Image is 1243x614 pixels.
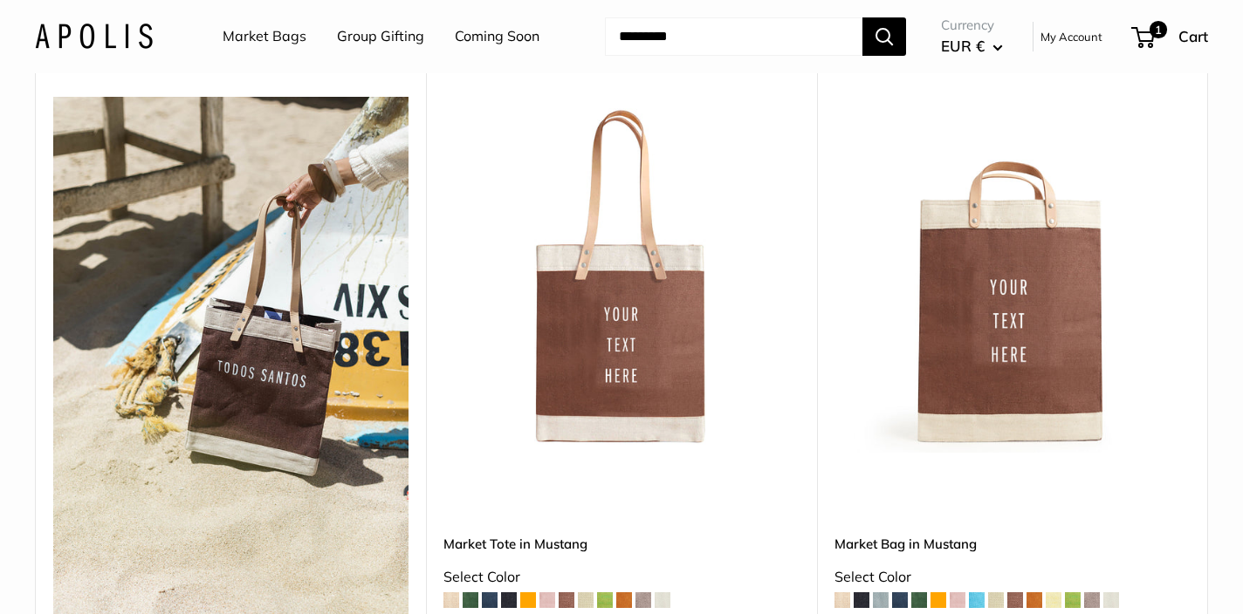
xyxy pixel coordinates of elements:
[834,564,1190,590] div: Select Color
[834,97,1190,452] img: Market Bag in Mustang
[1150,21,1167,38] span: 1
[605,17,862,56] input: Search...
[443,564,799,590] div: Select Color
[35,24,153,49] img: Apolis
[337,24,424,50] a: Group Gifting
[941,37,985,55] span: EUR €
[443,97,799,452] a: Market Tote in MustangMarket Tote in Mustang
[941,13,1003,38] span: Currency
[862,17,906,56] button: Search
[1133,23,1208,51] a: 1 Cart
[941,32,1003,60] button: EUR €
[443,97,799,452] img: Market Tote in Mustang
[1040,26,1102,47] a: My Account
[834,97,1190,452] a: Market Bag in MustangMarket Bag in Mustang
[223,24,306,50] a: Market Bags
[834,534,1190,554] a: Market Bag in Mustang
[443,534,799,554] a: Market Tote in Mustang
[455,24,539,50] a: Coming Soon
[1178,27,1208,45] span: Cart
